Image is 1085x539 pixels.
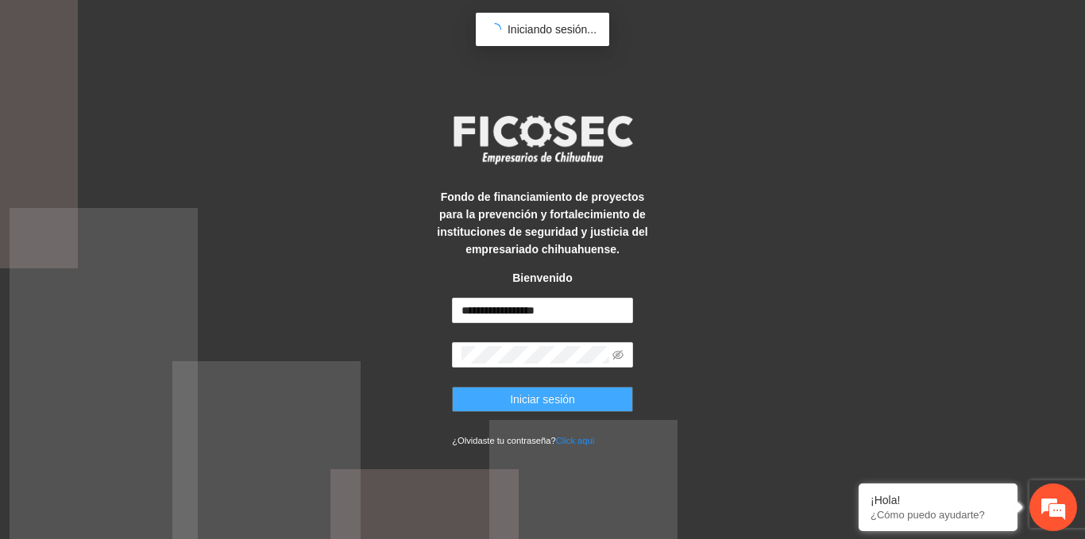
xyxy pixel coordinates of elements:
[443,110,642,169] img: logo
[612,349,624,360] span: eye-invisible
[92,178,219,338] span: Estamos en línea.
[556,436,595,445] a: Click aqui
[508,23,597,36] span: Iniciando sesión...
[452,387,633,412] button: Iniciar sesión
[512,271,572,284] strong: Bienvenido
[510,391,575,408] span: Iniciar sesión
[452,436,594,445] small: ¿Olvidaste tu contraseña?
[871,509,1006,521] p: ¿Cómo puedo ayudarte?
[437,191,647,256] strong: Fondo de financiamiento de proyectos para la prevención y fortalecimiento de instituciones de seg...
[8,365,303,421] textarea: Escriba su mensaje y pulse “Intro”
[871,494,1006,506] div: ¡Hola!
[83,81,267,102] div: Chatee con nosotros ahora
[488,23,501,36] span: loading
[261,8,299,46] div: Minimizar ventana de chat en vivo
